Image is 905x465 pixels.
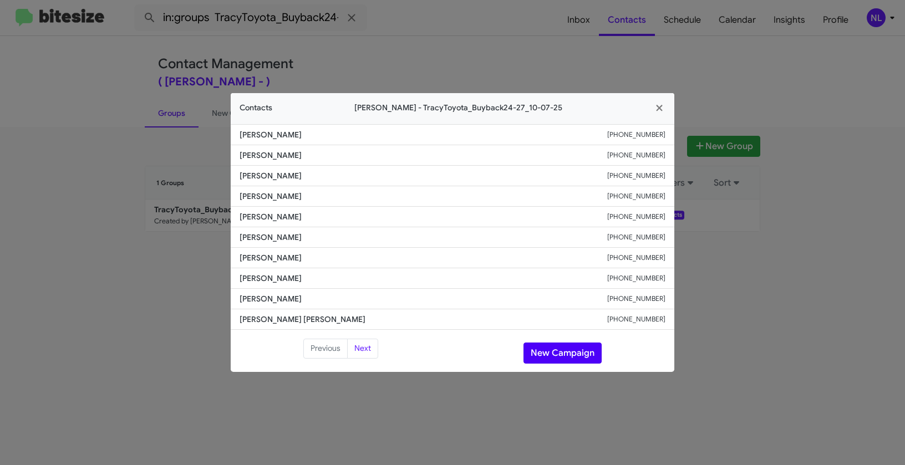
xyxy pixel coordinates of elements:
span: [PERSON_NAME] [240,211,607,222]
small: [PHONE_NUMBER] [607,252,665,263]
span: [PERSON_NAME] [240,191,607,202]
small: [PHONE_NUMBER] [607,211,665,222]
small: [PHONE_NUMBER] [607,129,665,140]
span: [PERSON_NAME] [PERSON_NAME] [240,314,607,325]
span: [PERSON_NAME] [240,129,607,140]
small: [PHONE_NUMBER] [607,273,665,284]
span: [PERSON_NAME] [240,150,607,161]
button: New Campaign [523,343,602,364]
span: [PERSON_NAME] [240,293,607,304]
span: [PERSON_NAME] [240,252,607,263]
span: [PERSON_NAME] [240,232,607,243]
button: Next [347,339,378,359]
small: [PHONE_NUMBER] [607,232,665,243]
span: [PERSON_NAME] - TracyToyota_Buyback24-27_10-07-25 [272,102,644,114]
small: [PHONE_NUMBER] [607,170,665,181]
span: [PERSON_NAME] [240,273,607,284]
small: [PHONE_NUMBER] [607,191,665,202]
small: [PHONE_NUMBER] [607,314,665,325]
span: [PERSON_NAME] [240,170,607,181]
small: [PHONE_NUMBER] [607,293,665,304]
small: [PHONE_NUMBER] [607,150,665,161]
span: Contacts [240,102,272,114]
